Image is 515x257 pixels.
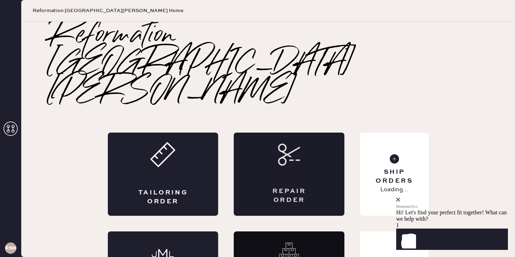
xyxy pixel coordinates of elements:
[136,188,190,206] div: Tailoring Order
[366,168,423,186] div: Ship Orders
[262,187,316,205] div: Repair Order
[380,186,408,194] p: Loading...
[396,158,513,256] iframe: Front Chat
[5,246,16,251] h3: RSMA
[50,22,487,107] h2: Reformation [GEOGRAPHIC_DATA][PERSON_NAME]
[33,7,183,14] span: Reformation [GEOGRAPHIC_DATA][PERSON_NAME] Home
